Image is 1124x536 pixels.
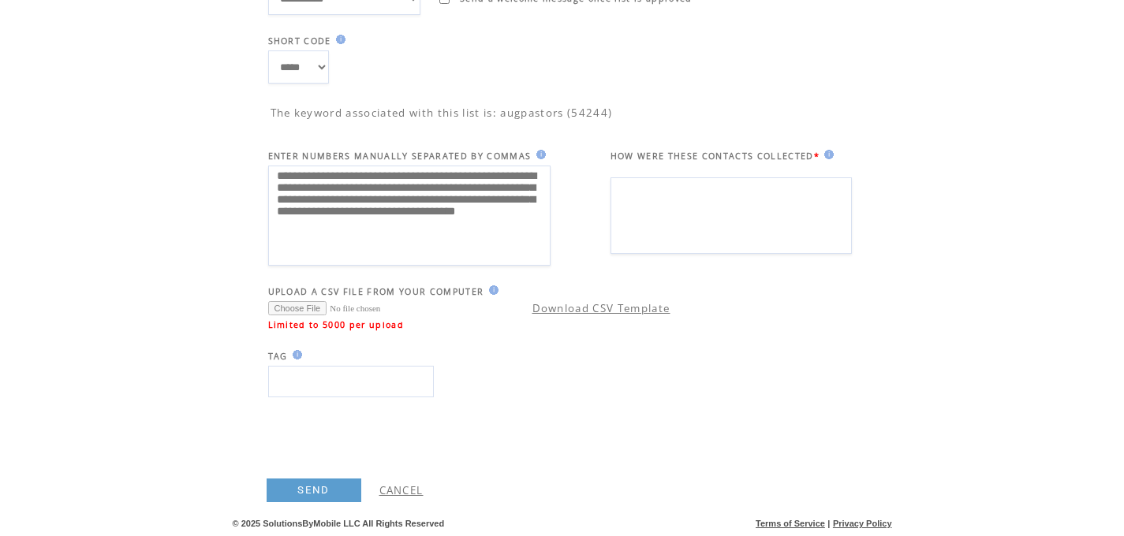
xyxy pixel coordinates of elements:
[268,351,288,362] span: TAG
[500,106,612,120] span: augpastors (54244)
[532,301,670,315] a: Download CSV Template
[611,151,814,162] span: HOW WERE THESE CONTACTS COLLECTED
[267,478,361,502] a: SEND
[532,150,546,159] img: help.gif
[331,35,345,44] img: help.gif
[827,519,830,528] span: |
[271,106,498,120] span: The keyword associated with this list is:
[268,319,405,330] span: Limited to 5000 per upload
[268,286,484,297] span: UPLOAD A CSV FILE FROM YOUR COMPUTER
[756,519,825,528] a: Terms of Service
[820,150,834,159] img: help.gif
[833,519,892,528] a: Privacy Policy
[288,350,302,359] img: help.gif
[484,285,499,295] img: help.gif
[268,35,331,47] span: SHORT CODE
[268,151,532,162] span: ENTER NUMBERS MANUALLY SEPARATED BY COMMAS
[233,519,445,528] span: © 2025 SolutionsByMobile LLC All Rights Reserved
[379,483,424,497] a: CANCEL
